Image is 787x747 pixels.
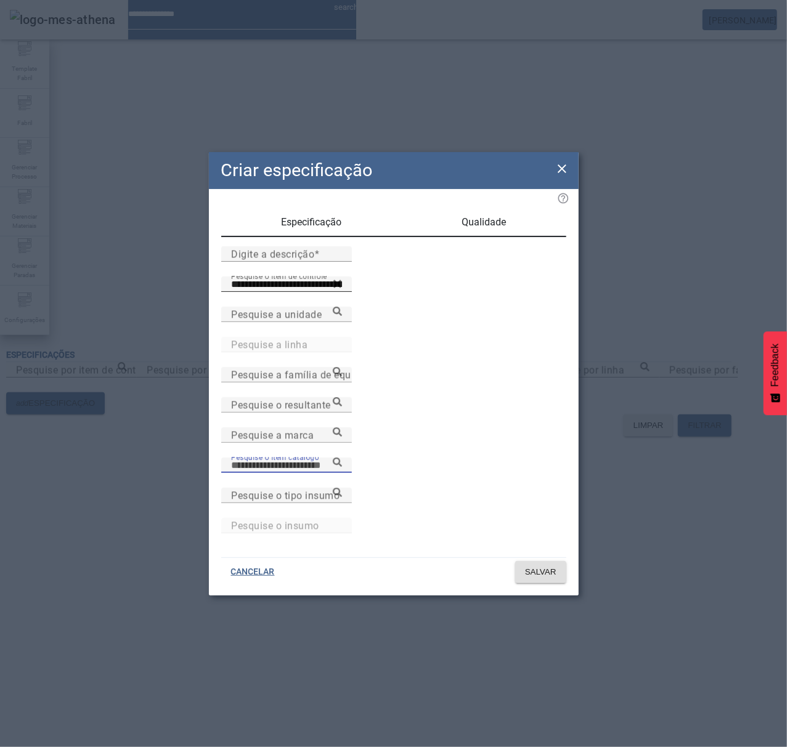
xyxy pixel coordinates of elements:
[231,307,342,322] input: Number
[231,339,308,350] mat-label: Pesquise a linha
[462,217,506,227] span: Qualidade
[281,217,341,227] span: Especificação
[764,331,787,415] button: Feedback - Mostrar pesquisa
[231,309,322,320] mat-label: Pesquise a unidade
[231,368,342,382] input: Number
[231,428,342,443] input: Number
[231,520,319,531] mat-label: Pesquise o insumo
[231,337,342,352] input: Number
[231,429,314,441] mat-label: Pesquise a marca
[231,398,342,413] input: Number
[221,157,373,184] h2: Criar especificação
[231,272,327,280] mat-label: Pesquise o item de controle
[231,369,395,381] mat-label: Pesquise a família de equipamento
[231,277,342,292] input: Number
[525,566,557,578] span: SALVAR
[515,561,566,583] button: SALVAR
[231,566,275,578] span: CANCELAR
[231,458,342,473] input: Number
[231,248,314,260] mat-label: Digite a descrição
[231,490,340,501] mat-label: Pesquise o tipo insumo
[231,399,331,411] mat-label: Pesquise o resultante
[231,453,319,461] mat-label: Pesquise o item catálogo
[231,488,342,503] input: Number
[770,344,781,387] span: Feedback
[231,519,342,533] input: Number
[221,561,285,583] button: CANCELAR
